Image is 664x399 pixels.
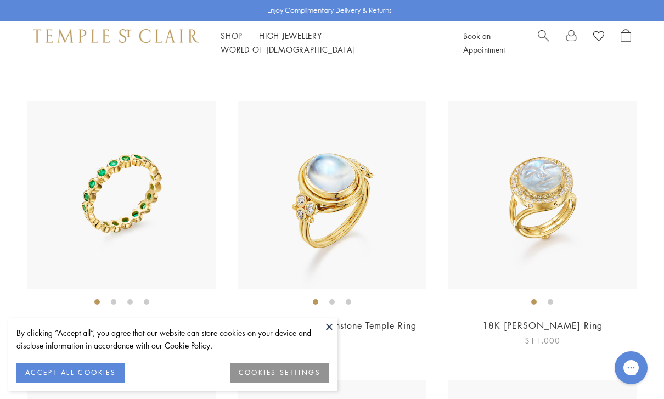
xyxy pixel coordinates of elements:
button: ACCEPT ALL COOKIES [16,363,125,383]
img: R14113-BM10V [238,101,426,289]
span: $11,000 [525,334,560,347]
a: World of [DEMOGRAPHIC_DATA]World of [DEMOGRAPHIC_DATA] [221,44,355,55]
button: COOKIES SETTINGS [230,363,329,383]
img: Temple St. Clair [33,29,199,42]
a: ShopShop [221,30,243,41]
div: By clicking “Accept all”, you agree that our website can store cookies on your device and disclos... [16,327,329,352]
a: Open Shopping Bag [621,29,631,57]
p: Enjoy Complimentary Delivery & Returns [267,5,392,16]
img: 18K Astrid Moonface Ring [448,101,637,289]
nav: Main navigation [221,29,438,57]
a: Book an Appointment [463,30,505,55]
iframe: Gorgias live chat messenger [609,347,653,388]
a: Search [538,29,549,57]
img: R16800-EM65 [27,101,216,289]
a: View Wishlist [593,29,604,46]
a: 18K [PERSON_NAME] Ring [482,319,603,331]
a: High JewelleryHigh Jewellery [259,30,322,41]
